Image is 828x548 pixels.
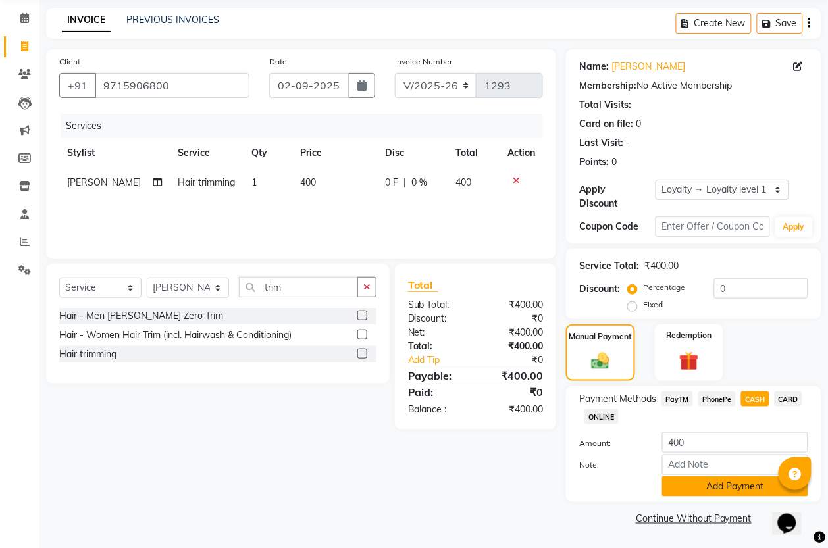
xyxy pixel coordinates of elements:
div: Net: [398,326,476,339]
div: Discount: [398,312,476,326]
span: 400 [300,176,316,188]
th: Total [448,138,500,168]
div: Service Total: [579,259,639,273]
button: +91 [59,73,96,98]
a: Continue Without Payment [569,512,819,526]
div: Apply Discount [579,183,656,211]
span: Total [408,278,438,292]
div: ₹400.00 [476,403,554,416]
a: Add Tip [398,353,488,367]
span: 0 F [385,176,398,189]
span: PhonePe [698,391,736,407]
div: ₹400.00 [476,339,554,353]
div: ₹400.00 [476,326,554,339]
span: | [403,176,406,189]
input: Enter Offer / Coupon Code [656,216,770,237]
label: Note: [569,459,652,471]
input: Search or Scan [239,277,358,297]
div: Name: [579,60,609,74]
div: 0 [636,117,641,131]
label: Manual Payment [569,331,633,343]
th: Stylist [59,138,170,168]
div: ₹0 [476,312,554,326]
div: Hair trimming [59,347,116,361]
a: PREVIOUS INVOICES [126,14,219,26]
div: ₹400.00 [476,368,554,384]
div: Payable: [398,368,476,384]
div: Total: [398,339,476,353]
div: Services [61,114,553,138]
label: Date [269,56,287,68]
div: Last Visit: [579,136,623,150]
div: Hair - Men [PERSON_NAME] Zero Trim [59,309,223,323]
input: Add Note [662,455,808,475]
span: PayTM [661,391,693,407]
label: Percentage [643,282,685,293]
label: Amount: [569,437,652,449]
input: Search by Name/Mobile/Email/Code [95,73,249,98]
div: 0 [611,155,617,169]
div: Card on file: [579,117,633,131]
label: Fixed [643,299,663,311]
span: 1 [251,176,257,188]
div: Sub Total: [398,298,476,312]
div: - [626,136,630,150]
span: ONLINE [584,409,619,424]
input: Amount [662,432,808,453]
th: Service [170,138,244,168]
div: No Active Membership [579,79,808,93]
img: _cash.svg [586,351,615,372]
label: Client [59,56,80,68]
th: Action [500,138,543,168]
span: 400 [455,176,471,188]
a: [PERSON_NAME] [611,60,685,74]
button: Apply [775,217,813,237]
div: Paid: [398,384,476,400]
div: Membership: [579,79,636,93]
div: ₹400.00 [644,259,679,273]
label: Redemption [666,330,712,341]
div: Balance : [398,403,476,416]
button: Save [757,13,803,34]
div: Discount: [579,282,620,296]
th: Price [292,138,377,168]
div: Hair - Women Hair Trim (incl. Hairwash & Conditioning) [59,328,292,342]
div: ₹0 [488,353,553,367]
div: Points: [579,155,609,169]
span: CARD [775,391,803,407]
a: INVOICE [62,9,111,32]
span: [PERSON_NAME] [67,176,141,188]
span: CASH [741,391,769,407]
button: Create New [676,13,752,34]
div: Total Visits: [579,98,631,112]
div: ₹0 [476,384,554,400]
iframe: chat widget [773,495,815,535]
span: Hair trimming [178,176,235,188]
div: Coupon Code [579,220,656,234]
span: 0 % [411,176,427,189]
label: Invoice Number [395,56,452,68]
button: Add Payment [662,476,808,497]
span: Payment Methods [579,392,656,406]
div: ₹400.00 [476,298,554,312]
th: Qty [244,138,292,168]
th: Disc [377,138,448,168]
img: _gift.svg [673,349,705,374]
